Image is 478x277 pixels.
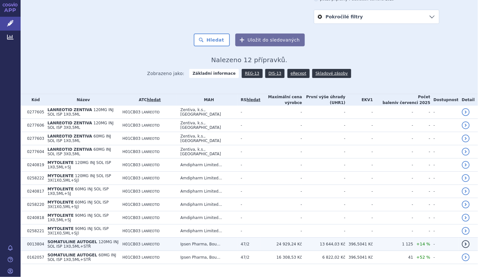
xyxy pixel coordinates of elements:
[260,132,302,145] td: -
[142,203,160,206] span: LANREOTID
[142,256,160,259] span: LANREOTID
[417,242,430,246] span: +14 %
[260,198,302,211] td: -
[142,137,160,140] span: LANREOTID
[302,158,345,172] td: -
[462,240,470,248] a: detail
[430,251,459,264] td: -
[373,211,413,224] td: -
[177,172,238,185] td: Amdipharm Limited...
[47,108,113,117] span: 120MG INJ SOL ISP 1X0,5ML
[122,123,140,128] span: H01CB03
[47,160,111,169] span: 120MG INJ SOL ISP 1X0,5ML+SJ
[47,147,111,156] span: 60MG INJ SOL ISP 3X0,5ML
[24,106,44,119] td: 0277605
[430,158,459,172] td: -
[345,145,373,158] td: -
[345,238,373,251] td: 396,5041 Kč
[24,198,44,211] td: 0258220
[302,185,345,198] td: -
[430,106,459,119] td: -
[459,94,478,106] th: Detail
[302,251,345,264] td: 6 822,02 Kč
[345,172,373,185] td: -
[302,198,345,211] td: -
[47,108,92,112] span: LANREOTID ZENTIVA
[122,255,140,260] span: H01CB03
[462,174,470,182] a: detail
[260,185,302,198] td: -
[413,158,430,172] td: -
[430,119,459,132] td: -
[24,224,44,238] td: 0258221
[24,185,44,198] td: 0240817
[47,213,108,222] span: 90MG INJ SOL ISP 1X0,5ML+SJ
[462,135,470,142] a: detail
[177,94,238,106] th: MAH
[147,98,161,102] a: hledat
[142,150,160,154] span: LANREOTID
[142,124,160,127] span: LANREOTID
[238,119,260,132] td: -
[238,224,260,238] td: -
[177,251,238,264] td: Ipsen Pharma, Bou...
[177,106,238,119] td: Zentiva, k.s., [GEOGRAPHIC_DATA]
[47,121,113,130] span: 120MG INJ SOL ISP 3X0,5ML
[24,94,44,106] th: Kód
[373,158,413,172] td: -
[241,255,249,260] span: 47/2
[345,211,373,224] td: -
[430,94,459,106] th: Dostupnost
[302,94,345,106] th: První výše úhrady (UHR1)
[238,94,260,106] th: RS
[147,69,184,78] span: Zobrazeno jako:
[47,240,118,249] span: 120MG INJ SOL ISP 1X0,5ML+STŘ
[430,211,459,224] td: -
[142,163,160,167] span: LANREOTID
[413,106,430,119] td: -
[430,185,459,198] td: -
[430,198,459,211] td: -
[462,148,470,156] a: detail
[238,185,260,198] td: -
[265,69,285,78] a: DIS-13
[260,211,302,224] td: -
[47,160,73,165] span: MYTOLENTE
[238,106,260,119] td: -
[177,224,238,238] td: Amdipharm Limited...
[462,201,470,208] a: detail
[287,69,310,78] a: eRecept
[238,158,260,172] td: -
[413,198,430,211] td: -
[47,121,92,125] span: LANREOTID ZENTIVA
[302,211,345,224] td: -
[260,94,302,106] th: Maximální cena výrobce
[177,158,238,172] td: Amdipharm Limited...
[142,190,160,193] span: LANREOTID
[413,132,430,145] td: -
[47,253,116,262] span: 60MG INJ SOL ISP 1X0,5ML+STŘ
[260,172,302,185] td: -
[373,106,413,119] td: -
[373,198,413,211] td: -
[122,163,140,167] span: H01CB03
[47,226,73,231] span: MYTOLENTE
[24,158,44,172] td: 0240819
[373,251,413,264] td: 41
[47,226,108,235] span: 90MG INJ SOL ISP 3X(1X0,5ML+SJ)
[142,177,160,180] span: LANREOTID
[47,187,73,191] span: MYTOLENTE
[238,132,260,145] td: -
[142,110,160,114] span: LANREOTID
[122,176,140,180] span: H01CB03
[122,202,140,207] span: H01CB03
[462,227,470,235] a: detail
[260,106,302,119] td: -
[235,33,305,46] button: Uložit do sledovaných
[462,214,470,222] a: detail
[345,224,373,238] td: -
[302,172,345,185] td: -
[177,145,238,158] td: Zentiva, k.s., [GEOGRAPHIC_DATA]
[373,172,413,185] td: -
[24,211,44,224] td: 0240818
